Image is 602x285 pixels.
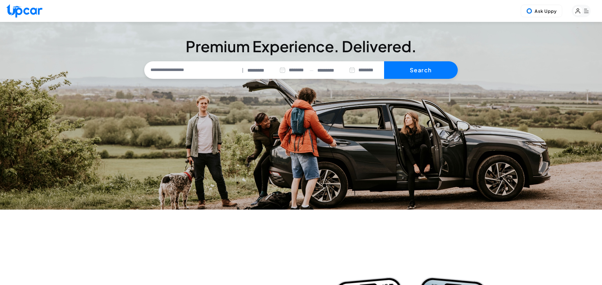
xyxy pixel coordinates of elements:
[309,67,314,74] span: —
[526,8,532,14] img: Uppy
[242,67,244,74] span: |
[521,5,562,17] button: Ask Uppy
[384,61,458,79] button: Search
[144,39,458,54] h3: Premium Experience. Delivered.
[6,4,42,18] img: Upcar Logo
